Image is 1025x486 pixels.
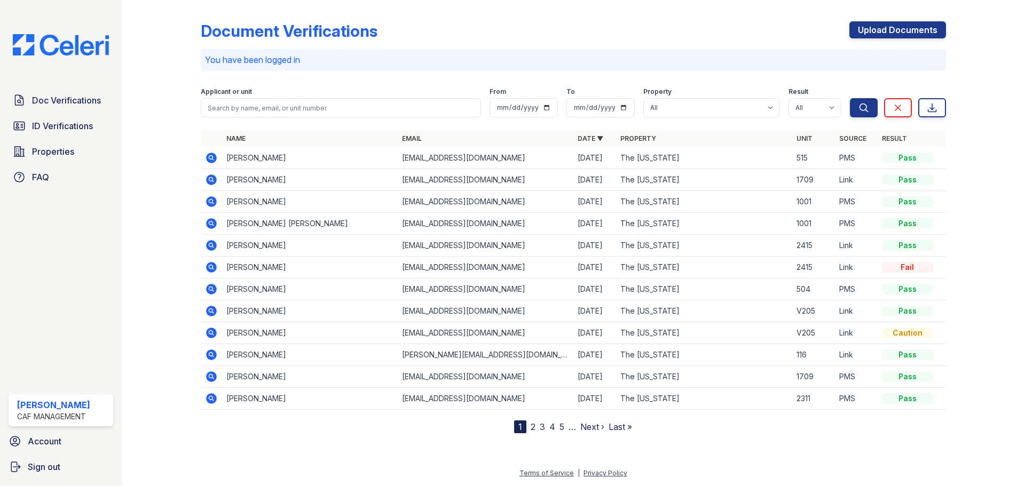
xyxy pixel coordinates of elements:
[519,469,574,477] a: Terms of Service
[616,147,792,169] td: The [US_STATE]
[514,420,526,433] div: 1
[398,278,573,300] td: [EMAIL_ADDRESS][DOMAIN_NAME]
[616,169,792,191] td: The [US_STATE]
[835,191,878,213] td: PMS
[398,388,573,410] td: [EMAIL_ADDRESS][DOMAIN_NAME]
[792,278,835,300] td: 504
[573,257,616,278] td: [DATE]
[398,257,573,278] td: [EMAIL_ADDRESS][DOMAIN_NAME]
[792,300,835,322] td: V205
[882,393,933,404] div: Pass
[569,420,576,433] span: …
[222,235,398,257] td: [PERSON_NAME]
[4,431,117,452] a: Account
[797,134,813,142] a: Unit
[201,87,252,96] label: Applicant or unit
[226,134,246,142] a: Name
[882,284,933,294] div: Pass
[573,213,616,235] td: [DATE]
[201,21,377,41] div: Document Verifications
[792,366,835,388] td: 1709
[398,344,573,366] td: [PERSON_NAME][EMAIL_ADDRESS][DOMAIN_NAME]
[573,344,616,366] td: [DATE]
[205,53,942,66] p: You have been logged in
[616,278,792,300] td: The [US_STATE]
[792,235,835,257] td: 2415
[792,147,835,169] td: 515
[616,366,792,388] td: The [US_STATE]
[559,421,564,432] a: 5
[201,98,481,117] input: Search by name, email, or unit number
[616,300,792,322] td: The [US_STATE]
[835,257,878,278] td: Link
[792,322,835,344] td: V205
[549,421,555,432] a: 4
[222,213,398,235] td: [PERSON_NAME] [PERSON_NAME]
[573,322,616,344] td: [DATE]
[398,191,573,213] td: [EMAIL_ADDRESS][DOMAIN_NAME]
[398,213,573,235] td: [EMAIL_ADDRESS][DOMAIN_NAME]
[573,366,616,388] td: [DATE]
[222,169,398,191] td: [PERSON_NAME]
[9,141,113,162] a: Properties
[835,278,878,300] td: PMS
[835,235,878,257] td: Link
[222,278,398,300] td: [PERSON_NAME]
[882,371,933,382] div: Pass
[222,257,398,278] td: [PERSON_NAME]
[531,421,535,432] a: 2
[9,166,113,188] a: FAQ
[540,421,545,432] a: 3
[28,435,61,448] span: Account
[584,469,627,477] a: Privacy Policy
[573,169,616,191] td: [DATE]
[490,87,506,96] label: From
[835,213,878,235] td: PMS
[222,388,398,410] td: [PERSON_NAME]
[222,366,398,388] td: [PERSON_NAME]
[398,300,573,322] td: [EMAIL_ADDRESS][DOMAIN_NAME]
[4,34,117,55] img: CE_Logo_Blue-a8612792a0a2168367f1c8372b55b34899dd931a85d93a1a3d3e32e68fde9ad4.png
[32,94,101,107] span: Doc Verifications
[882,328,933,338] div: Caution
[839,134,866,142] a: Source
[882,262,933,273] div: Fail
[792,388,835,410] td: 2311
[398,147,573,169] td: [EMAIL_ADDRESS][DOMAIN_NAME]
[616,344,792,366] td: The [US_STATE]
[835,169,878,191] td: Link
[882,153,933,163] div: Pass
[616,213,792,235] td: The [US_STATE]
[835,322,878,344] td: Link
[573,388,616,410] td: [DATE]
[980,443,1014,475] iframe: chat widget
[882,134,907,142] a: Result
[882,240,933,251] div: Pass
[792,213,835,235] td: 1001
[616,322,792,344] td: The [US_STATE]
[882,218,933,229] div: Pass
[566,87,575,96] label: To
[398,366,573,388] td: [EMAIL_ADDRESS][DOMAIN_NAME]
[573,191,616,213] td: [DATE]
[398,235,573,257] td: [EMAIL_ADDRESS][DOMAIN_NAME]
[792,257,835,278] td: 2415
[792,191,835,213] td: 1001
[882,196,933,207] div: Pass
[222,300,398,322] td: [PERSON_NAME]
[573,278,616,300] td: [DATE]
[835,388,878,410] td: PMS
[402,134,422,142] a: Email
[17,411,90,422] div: CAF Management
[28,460,60,473] span: Sign out
[578,469,580,477] div: |
[849,21,946,38] a: Upload Documents
[616,191,792,213] td: The [US_STATE]
[835,366,878,388] td: PMS
[17,399,90,411] div: [PERSON_NAME]
[32,171,49,184] span: FAQ
[616,257,792,278] td: The [US_STATE]
[616,388,792,410] td: The [US_STATE]
[4,456,117,477] a: Sign out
